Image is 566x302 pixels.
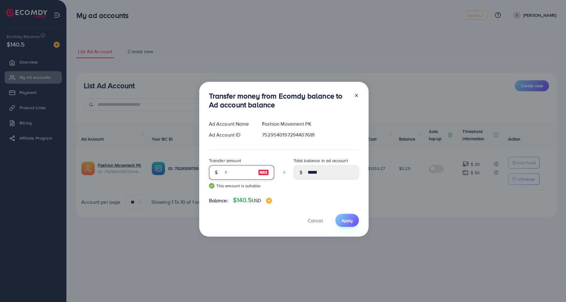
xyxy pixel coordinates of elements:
span: Balance: [209,197,228,204]
span: Apply [341,217,353,224]
div: Ad Account ID [204,131,257,138]
label: Transfer amount [209,158,241,164]
img: guide [209,183,214,189]
label: Total balance in ad account [294,158,348,164]
div: 7529540197294407681 [257,131,363,138]
div: Fashion Movement PK [257,120,363,127]
small: This amount is suitable [209,183,274,189]
span: USD [252,197,261,204]
h3: Transfer money from Ecomdy balance to Ad account balance [209,92,349,109]
img: image [266,198,272,204]
img: image [258,169,269,176]
iframe: Chat [540,275,561,297]
button: Cancel [300,214,331,227]
div: Ad Account Name [204,120,257,127]
button: Apply [335,214,359,227]
span: Cancel [308,217,323,224]
h4: $140.5 [233,196,272,204]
